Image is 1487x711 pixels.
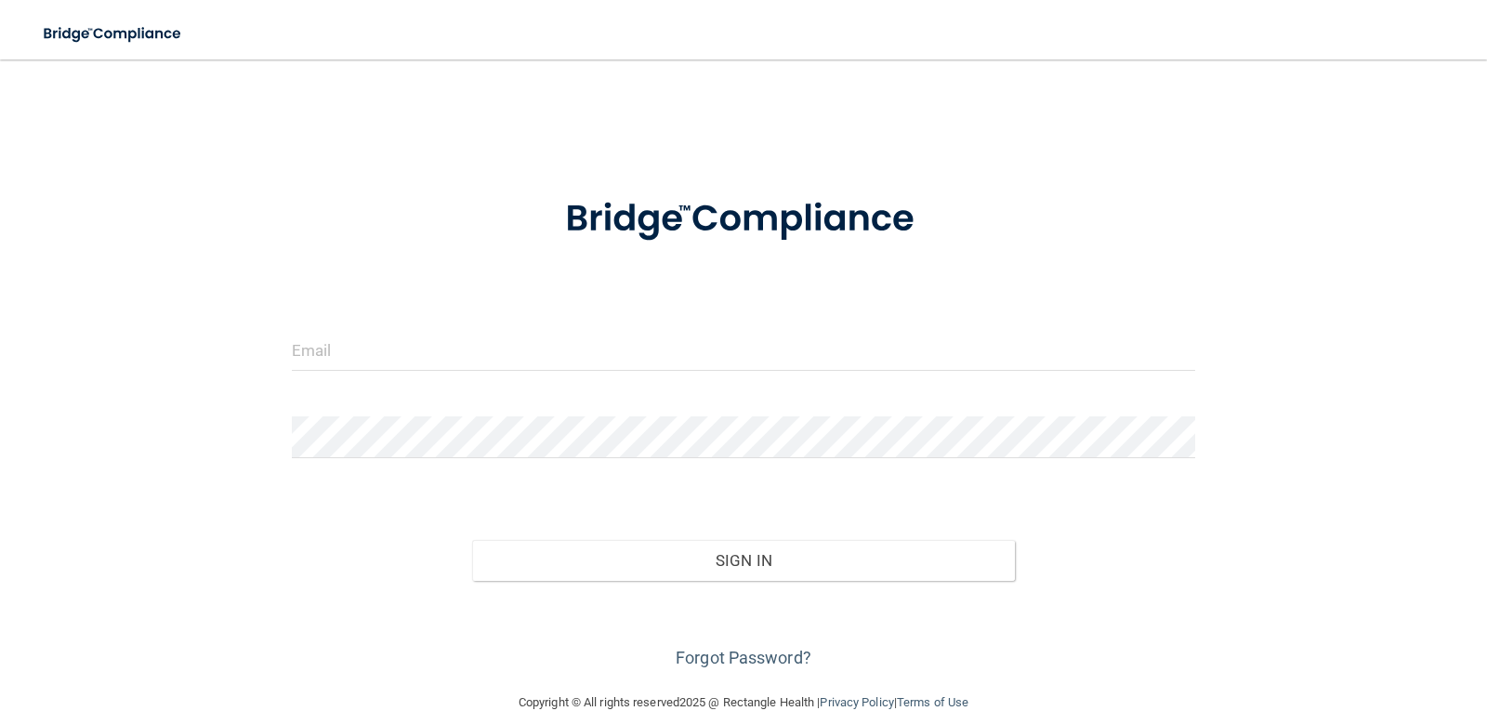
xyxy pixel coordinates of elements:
[527,171,960,268] img: bridge_compliance_login_screen.278c3ca4.svg
[292,329,1196,371] input: Email
[676,648,811,667] a: Forgot Password?
[28,15,199,53] img: bridge_compliance_login_screen.278c3ca4.svg
[897,695,968,709] a: Terms of Use
[472,540,1015,581] button: Sign In
[820,695,893,709] a: Privacy Policy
